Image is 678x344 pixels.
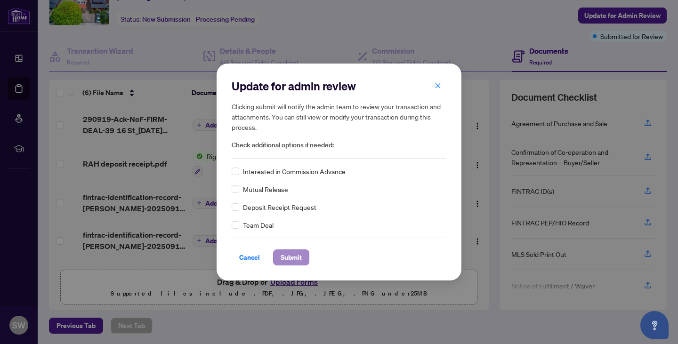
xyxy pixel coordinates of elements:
[273,249,309,265] button: Submit
[640,311,669,339] button: Open asap
[243,184,288,194] span: Mutual Release
[232,249,267,265] button: Cancel
[243,166,346,176] span: Interested in Commission Advance
[435,82,441,89] span: close
[232,101,446,132] h5: Clicking submit will notify the admin team to review your transaction and attachments. You can st...
[239,250,260,265] span: Cancel
[232,140,446,151] span: Check additional options if needed:
[243,220,274,230] span: Team Deal
[232,79,446,94] h2: Update for admin review
[281,250,302,265] span: Submit
[243,202,316,212] span: Deposit Receipt Request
